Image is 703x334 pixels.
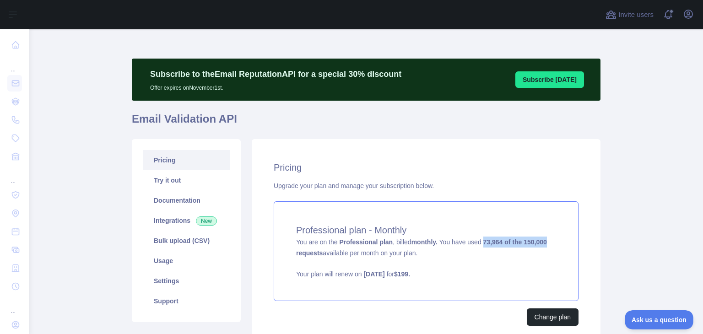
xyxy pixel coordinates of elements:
iframe: Toggle Customer Support [625,310,694,329]
p: Your plan will renew on for [296,269,556,279]
strong: monthly. [411,238,438,246]
span: Invite users [618,10,654,20]
a: Integrations New [143,210,230,231]
div: Upgrade your plan and manage your subscription below. [274,181,579,190]
h1: Email Validation API [132,112,600,134]
a: Try it out [143,170,230,190]
a: Usage [143,251,230,271]
strong: [DATE] [363,270,384,278]
button: Change plan [527,308,579,326]
div: ... [7,167,22,185]
button: Subscribe [DATE] [515,71,584,88]
a: Support [143,291,230,311]
p: Subscribe to the Email Reputation API for a special 30 % discount [150,68,401,81]
a: Documentation [143,190,230,210]
p: Offer expires on November 1st. [150,81,401,92]
strong: $ 199 . [394,270,410,278]
div: ... [7,296,22,315]
button: Invite users [604,7,655,22]
span: New [196,216,217,226]
h4: Professional plan - Monthly [296,224,556,237]
h2: Pricing [274,161,579,174]
a: Settings [143,271,230,291]
a: Pricing [143,150,230,170]
div: ... [7,55,22,73]
span: You are on the , billed You have used available per month on your plan. [296,238,556,279]
strong: 73,964 of the 150,000 requests [296,238,547,257]
strong: Professional plan [339,238,393,246]
a: Bulk upload (CSV) [143,231,230,251]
